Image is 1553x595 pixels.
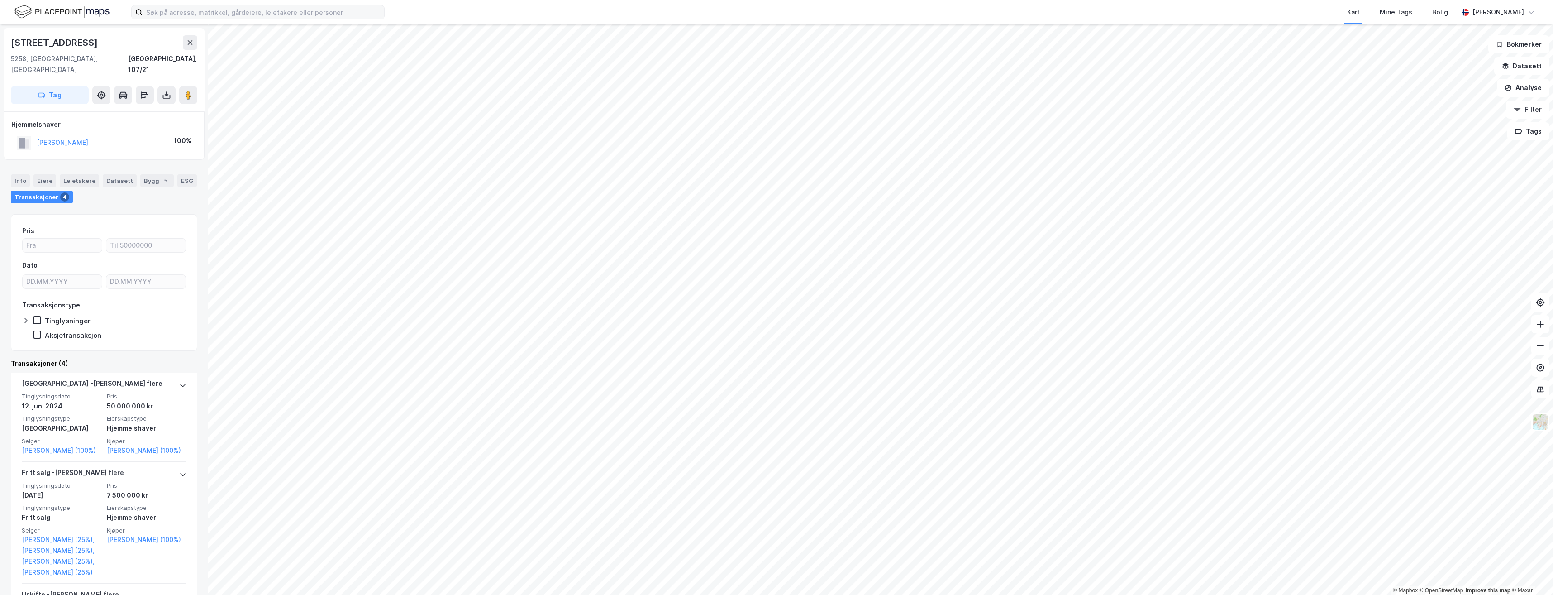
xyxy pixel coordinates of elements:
div: Info [11,174,30,187]
button: Filter [1506,101,1549,119]
button: Analyse [1497,79,1549,97]
div: Fritt salg - [PERSON_NAME] flere [22,467,124,482]
div: [STREET_ADDRESS] [11,35,100,50]
button: Tag [11,86,89,104]
div: [GEOGRAPHIC_DATA] - [PERSON_NAME] flere [22,378,162,393]
a: [PERSON_NAME] (25%), [22,545,101,556]
span: Kjøper [107,437,186,445]
div: 4 [60,192,69,202]
div: 5 [161,176,170,185]
div: Pris [22,226,34,236]
div: [DATE] [22,490,101,501]
span: Tinglysningsdato [22,482,101,489]
a: [PERSON_NAME] (100%) [22,445,101,456]
div: 5258, [GEOGRAPHIC_DATA], [GEOGRAPHIC_DATA] [11,53,128,75]
div: ESG [177,174,197,187]
div: [GEOGRAPHIC_DATA], 107/21 [128,53,197,75]
div: 100% [174,135,191,146]
div: Aksjetransaksjon [45,331,101,340]
iframe: Chat Widget [1508,552,1553,595]
img: logo.f888ab2527a4732fd821a326f86c7f29.svg [14,4,110,20]
a: Mapbox [1393,587,1418,594]
a: Improve this map [1466,587,1510,594]
div: Leietakere [60,174,99,187]
span: Tinglysningsdato [22,393,101,400]
span: Selger [22,437,101,445]
div: 12. juni 2024 [22,401,101,412]
div: Transaksjoner (4) [11,358,197,369]
button: Datasett [1494,57,1549,75]
div: [GEOGRAPHIC_DATA] [22,423,101,434]
div: Eiere [33,174,56,187]
span: Pris [107,393,186,400]
input: Fra [23,239,102,252]
div: Transaksjoner [11,191,73,203]
span: Eierskapstype [107,504,186,512]
div: Kart [1347,7,1360,18]
a: [PERSON_NAME] (25%) [22,567,101,578]
span: Eierskapstype [107,415,186,422]
div: Hjemmelshaver [11,119,197,130]
input: Til 50000000 [106,239,186,252]
button: Tags [1507,122,1549,140]
span: Tinglysningstype [22,504,101,512]
div: Bolig [1432,7,1448,18]
div: Bygg [140,174,174,187]
input: Søk på adresse, matrikkel, gårdeiere, leietakere eller personer [143,5,384,19]
div: [PERSON_NAME] [1472,7,1524,18]
a: [PERSON_NAME] (100%) [107,445,186,456]
div: Dato [22,260,38,271]
input: DD.MM.YYYY [23,275,102,288]
a: [PERSON_NAME] (25%), [22,556,101,567]
span: Selger [22,527,101,534]
div: 7 500 000 kr [107,490,186,501]
div: Tinglysninger [45,317,91,325]
a: [PERSON_NAME] (100%) [107,534,186,545]
span: Pris [107,482,186,489]
div: 50 000 000 kr [107,401,186,412]
a: [PERSON_NAME] (25%), [22,534,101,545]
div: Mine Tags [1380,7,1412,18]
img: Z [1532,413,1549,431]
div: Hjemmelshaver [107,512,186,523]
a: OpenStreetMap [1420,587,1463,594]
span: Tinglysningstype [22,415,101,422]
div: Fritt salg [22,512,101,523]
input: DD.MM.YYYY [106,275,186,288]
span: Kjøper [107,527,186,534]
div: Datasett [103,174,137,187]
div: Hjemmelshaver [107,423,186,434]
button: Bokmerker [1488,35,1549,53]
div: Transaksjonstype [22,300,80,311]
